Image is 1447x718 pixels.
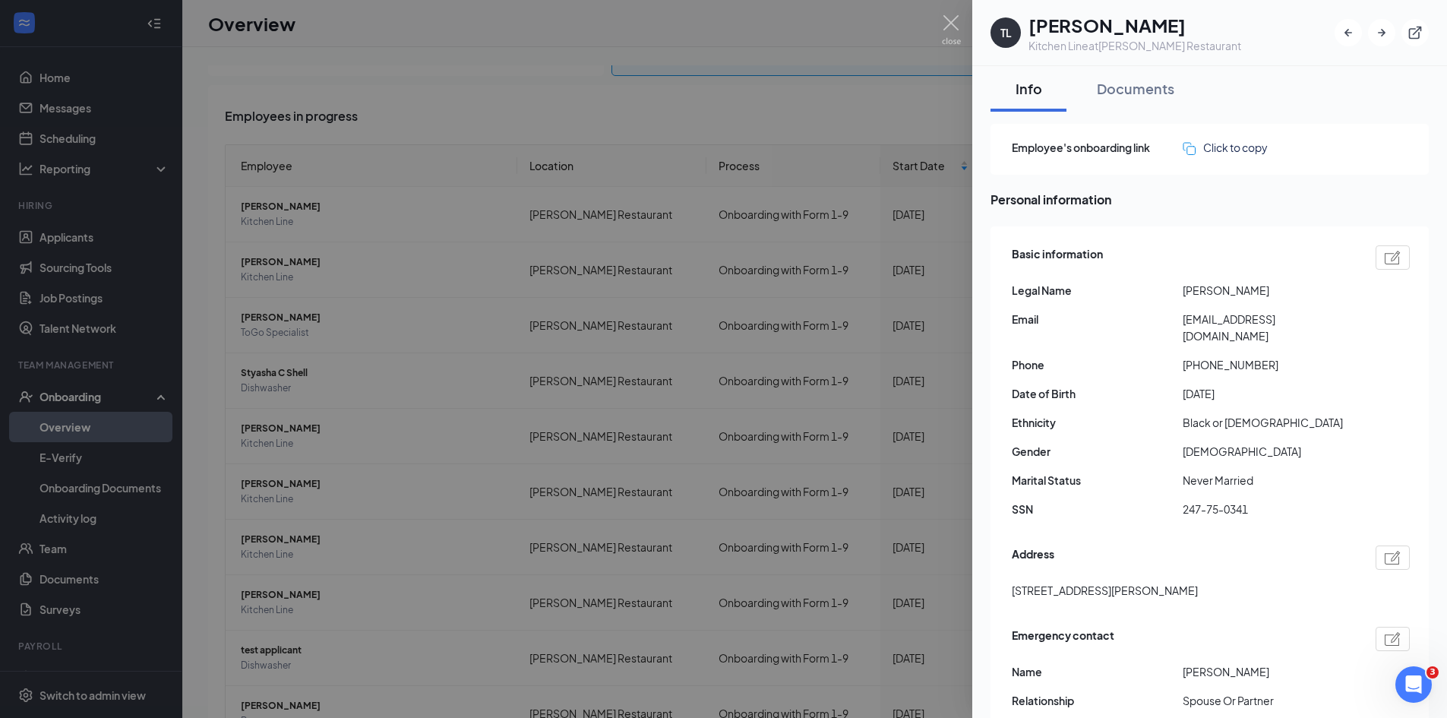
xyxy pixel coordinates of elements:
span: Employee's onboarding link [1012,139,1183,156]
span: Never Married [1183,472,1354,489]
svg: ArrowRight [1374,25,1389,40]
span: SSN [1012,501,1183,517]
span: Email [1012,311,1183,327]
span: Ethnicity [1012,414,1183,431]
span: Emergency contact [1012,627,1114,651]
span: Black or [DEMOGRAPHIC_DATA] [1183,414,1354,431]
button: ArrowLeftNew [1335,19,1362,46]
h1: [PERSON_NAME] [1028,12,1241,38]
button: ArrowRight [1368,19,1395,46]
iframe: Intercom live chat [1395,666,1432,703]
span: Basic information [1012,245,1103,270]
span: [STREET_ADDRESS][PERSON_NAME] [1012,582,1198,599]
span: Gender [1012,443,1183,460]
span: [EMAIL_ADDRESS][DOMAIN_NAME] [1183,311,1354,344]
svg: ArrowLeftNew [1341,25,1356,40]
div: Documents [1097,79,1174,98]
span: [DATE] [1183,385,1354,402]
img: click-to-copy.71757273a98fde459dfc.svg [1183,142,1196,155]
span: Phone [1012,356,1183,373]
span: Relationship [1012,692,1183,709]
div: TL [1000,25,1012,40]
svg: ExternalLink [1408,25,1423,40]
div: Kitchen Line at [PERSON_NAME] Restaurant [1028,38,1241,53]
span: Marital Status [1012,472,1183,489]
span: Personal information [990,190,1429,209]
span: [PERSON_NAME] [1183,282,1354,299]
div: Info [1006,79,1051,98]
span: Name [1012,663,1183,680]
span: Spouse Or Partner [1183,692,1354,709]
span: Date of Birth [1012,385,1183,402]
span: 247-75-0341 [1183,501,1354,517]
span: Address [1012,546,1054,570]
span: Legal Name [1012,282,1183,299]
button: Click to copy [1183,139,1268,156]
span: 3 [1426,666,1439,678]
span: [PERSON_NAME] [1183,663,1354,680]
button: ExternalLink [1401,19,1429,46]
span: [DEMOGRAPHIC_DATA] [1183,443,1354,460]
span: [PHONE_NUMBER] [1183,356,1354,373]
